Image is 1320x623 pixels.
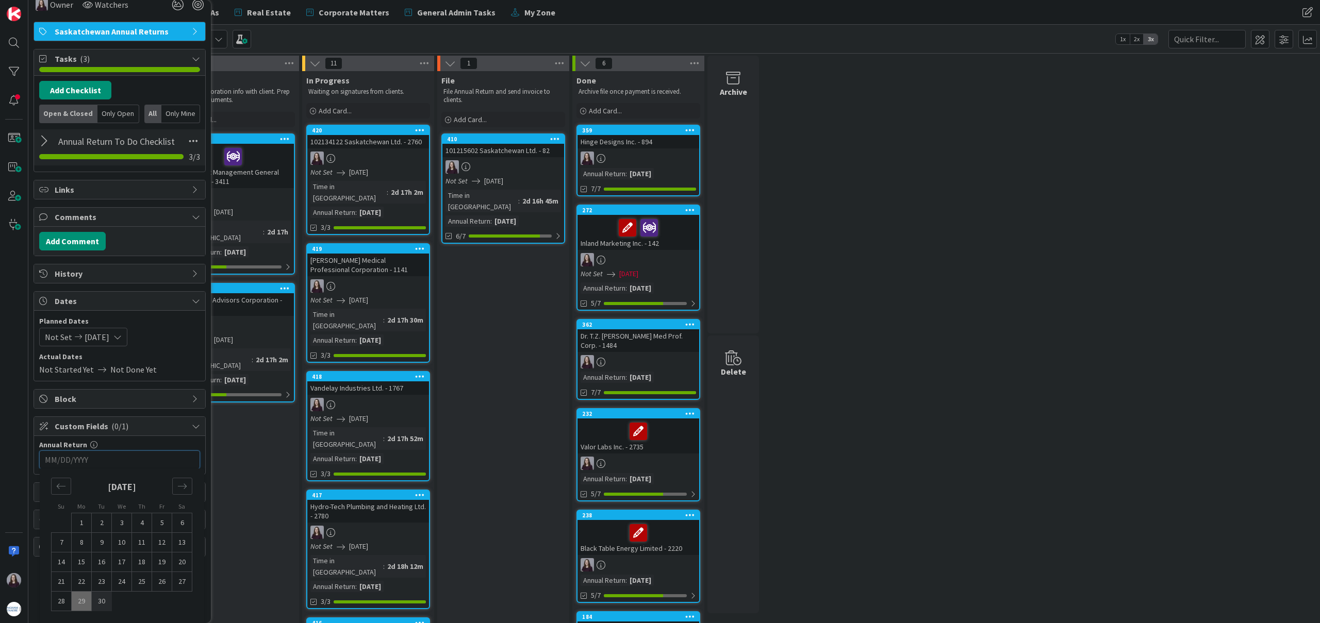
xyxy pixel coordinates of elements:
[490,215,492,227] span: :
[307,279,429,293] div: BC
[172,478,192,495] div: Move forward to switch to the next month.
[577,320,699,352] div: 362Dr. T.Z. [PERSON_NAME] Med Prof. Corp. - 1484
[387,187,388,198] span: :
[627,168,654,179] div: [DATE]
[577,558,699,571] div: BC
[355,207,357,218] span: :
[582,512,699,519] div: 238
[152,572,172,592] td: Friday, 09/26/2025 12:00 PM
[627,473,654,484] div: [DATE]
[577,253,699,266] div: BC
[307,491,429,500] div: 417
[112,572,132,592] td: Wednesday, 09/24/2025 12:00 PM
[581,457,594,470] img: BC
[445,215,490,227] div: Annual Return
[582,410,699,417] div: 232
[349,413,368,424] span: [DATE]
[52,572,72,592] td: Sunday, 09/21/2025 12:00 PM
[152,513,172,533] td: Friday, 09/05/2025 12:00 PM
[7,7,21,21] img: Visit kanbanzone.com
[349,541,368,552] span: [DATE]
[577,206,699,250] div: 272Inland Marketing Inc. - 142
[152,533,172,552] td: Friday, 09/12/2025 12:00 PM
[581,168,625,179] div: Annual Return
[355,334,357,346] span: :
[172,284,294,293] div: 421
[172,513,192,533] td: Saturday, 09/06/2025 12:00 PM
[52,592,72,611] td: Sunday, 09/28/2025 12:00 PM
[55,393,187,405] span: Block
[132,513,152,533] td: Thursday, 09/04/2025 12:00 PM
[172,572,192,592] td: Saturday, 09/27/2025 12:00 PM
[625,282,627,294] span: :
[442,144,564,157] div: 101215602 Saskatchewan Ltd. - 82
[52,533,72,552] td: Sunday, 09/07/2025 12:00 PM
[55,183,187,196] span: Links
[307,372,429,395] div: 418Vandelay Industries Ltd. - 1767
[310,414,333,423] i: Not Set
[132,533,152,552] td: Thursday, 09/11/2025 12:00 PM
[51,478,71,495] div: Move backward to switch to the previous month.
[175,221,263,243] div: Time in [GEOGRAPHIC_DATA]
[627,282,654,294] div: [DATE]
[161,105,200,123] div: Only Mine
[92,592,112,611] td: Tuesday, 09/30/2025 12:00 PM
[357,581,384,592] div: [DATE]
[98,502,105,510] small: Tu
[319,6,389,19] span: Corporate Matters
[442,134,564,144] div: 410
[357,334,384,346] div: [DATE]
[581,372,625,383] div: Annual Return
[581,558,594,571] img: BC
[581,282,625,294] div: Annual Return
[111,421,128,431] span: ( 0/1 )
[85,331,109,343] span: [DATE]
[310,542,333,551] i: Not Set
[447,136,564,143] div: 410
[92,533,112,552] td: Tuesday, 09/09/2025 12:00 PM
[172,144,294,188] div: Basin Asset Management General Partner Inc. - 3411
[39,316,200,327] span: Planned Dates
[307,526,429,539] div: BC
[52,552,72,572] td: Sunday, 09/14/2025 12:00 PM
[310,151,324,165] img: BC
[445,190,518,212] div: Time in [GEOGRAPHIC_DATA]
[307,500,429,523] div: Hydro-Tech Plumbing and Heating Ltd. - 2780
[172,284,294,316] div: 421I2I Vestcom Advisors Corporation - 2761
[172,134,294,188] div: 422Basin Asset Management General Partner Inc. - 3411
[388,187,426,198] div: 2d 17h 2m
[581,575,625,586] div: Annual Return
[177,136,294,143] div: 422
[581,151,594,165] img: BC
[144,105,161,123] div: All
[520,195,561,207] div: 2d 16h 45m
[577,511,699,555] div: 238Black Table Energy Limited - 2220
[1144,34,1158,44] span: 3x
[310,398,324,411] img: BC
[77,502,85,510] small: Mo
[72,592,92,611] td: Monday, 09/29/2025 12:00 PM
[310,309,383,331] div: Time in [GEOGRAPHIC_DATA]
[307,372,429,381] div: 418
[118,502,126,510] small: We
[443,88,563,105] p: File Annual Return and send invoice to clients.
[252,354,253,365] span: :
[385,561,426,572] div: 2d 18h 12m
[577,126,699,148] div: 359Hinge Designs Inc. - 894
[7,602,21,616] img: avatar
[310,279,324,293] img: BC
[577,409,699,453] div: 232Valor Labs Inc. - 2735
[445,176,468,186] i: Not Set
[349,167,368,178] span: [DATE]
[310,334,355,346] div: Annual Return
[312,492,429,499] div: 417
[625,372,627,383] span: :
[220,374,222,385] span: :
[591,183,601,194] span: 7/7
[721,365,746,378] div: Delete
[55,132,179,150] input: Add Checklist...
[321,468,331,479] span: 3/3
[310,207,355,218] div: Annual Return
[355,453,357,464] span: :
[591,387,601,398] span: 7/7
